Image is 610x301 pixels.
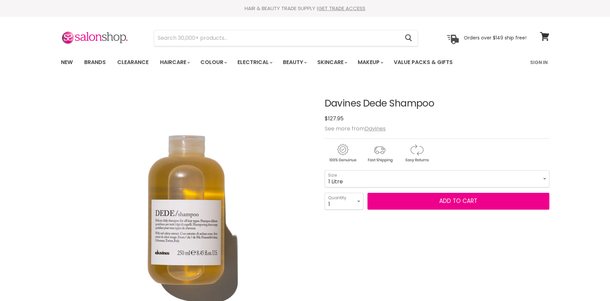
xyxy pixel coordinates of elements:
a: Colour [195,55,231,69]
h1: Davines Dede Shampoo [325,98,549,109]
img: shipping.gif [362,143,397,163]
a: Makeup [353,55,387,69]
img: genuine.gif [325,143,360,163]
a: Sign In [526,55,552,69]
a: Brands [79,55,111,69]
ul: Main menu [56,53,492,72]
a: Clearance [112,55,154,69]
a: Beauty [278,55,311,69]
span: See more from [325,125,386,132]
button: Add to cart [367,193,549,210]
select: Quantity [325,193,363,210]
a: Haircare [155,55,194,69]
a: Electrical [232,55,277,69]
div: HAIR & BEAUTY TRADE SUPPLY | [53,5,558,12]
form: Product [154,30,418,46]
a: Value Packs & Gifts [389,55,458,69]
nav: Main [53,53,558,72]
input: Search [154,30,400,46]
a: New [56,55,78,69]
a: Skincare [312,55,351,69]
p: Orders over $149 ship free! [464,35,526,41]
a: Davines [365,125,386,132]
span: $127.95 [325,115,344,122]
img: returns.gif [399,143,435,163]
button: Search [400,30,418,46]
a: GET TRADE ACCESS [318,5,365,12]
